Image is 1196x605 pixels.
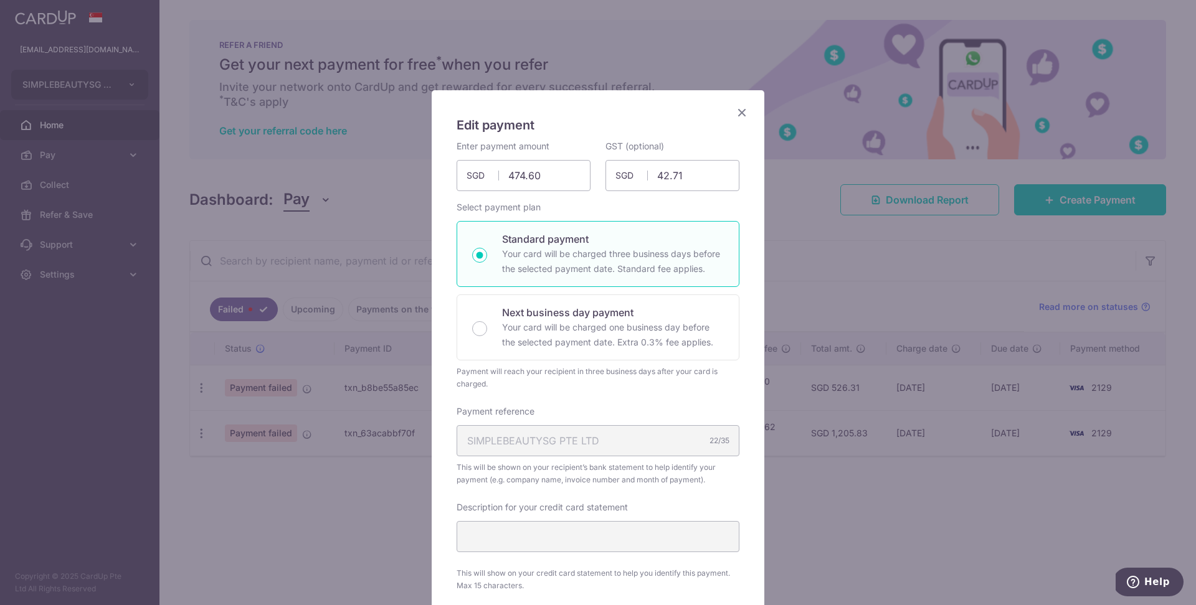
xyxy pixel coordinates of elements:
[457,405,534,418] label: Payment reference
[734,105,749,120] button: Close
[502,320,724,350] p: Your card will be charged one business day before the selected payment date. Extra 0.3% fee applies.
[457,160,591,191] input: 0.00
[457,501,628,514] label: Description for your credit card statement
[710,434,729,447] div: 22/35
[457,365,739,390] div: Payment will reach your recipient in three business days after your card is charged.
[457,201,541,213] label: Select payment plan
[457,567,739,592] span: This will show on your credit card statement to help you identify this payment. Max 15 characters.
[457,461,739,486] span: This will be shown on your recipient’s bank statement to help identify your payment (e.g. company...
[615,169,648,182] span: SGD
[502,232,724,246] p: Standard payment
[605,160,739,191] input: 0.00
[502,246,724,276] p: Your card will be charged three business days before the selected payment date. Standard fee appl...
[457,140,549,152] label: Enter payment amount
[457,115,739,135] h5: Edit payment
[467,169,499,182] span: SGD
[502,305,724,320] p: Next business day payment
[1116,568,1184,599] iframe: Opens a widget where you can find more information
[605,140,664,152] label: GST (optional)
